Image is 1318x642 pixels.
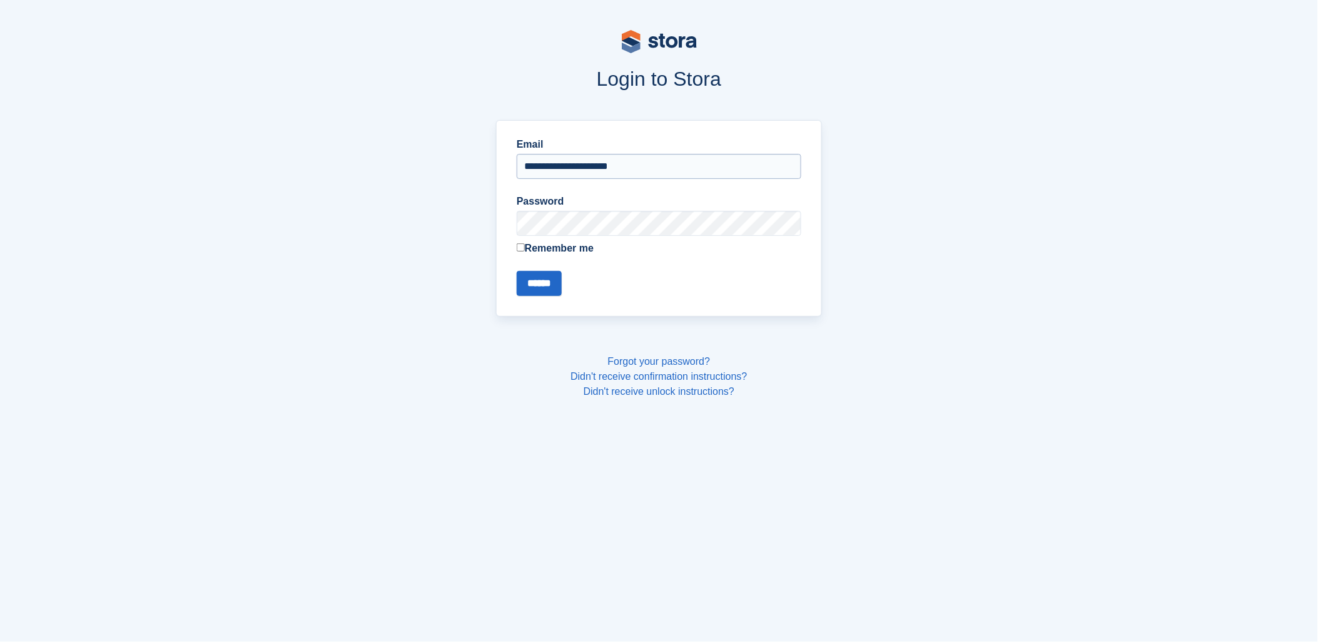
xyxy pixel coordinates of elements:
label: Remember me [517,241,801,256]
a: Didn't receive confirmation instructions? [570,371,747,382]
label: Email [517,137,801,152]
h1: Login to Stora [258,68,1061,90]
input: Remember me [517,243,525,252]
label: Password [517,194,801,209]
a: Didn't receive unlock instructions? [584,386,734,397]
a: Forgot your password? [608,356,711,367]
img: stora-logo-53a41332b3708ae10de48c4981b4e9114cc0af31d8433b30ea865607fb682f29.svg [622,30,697,53]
